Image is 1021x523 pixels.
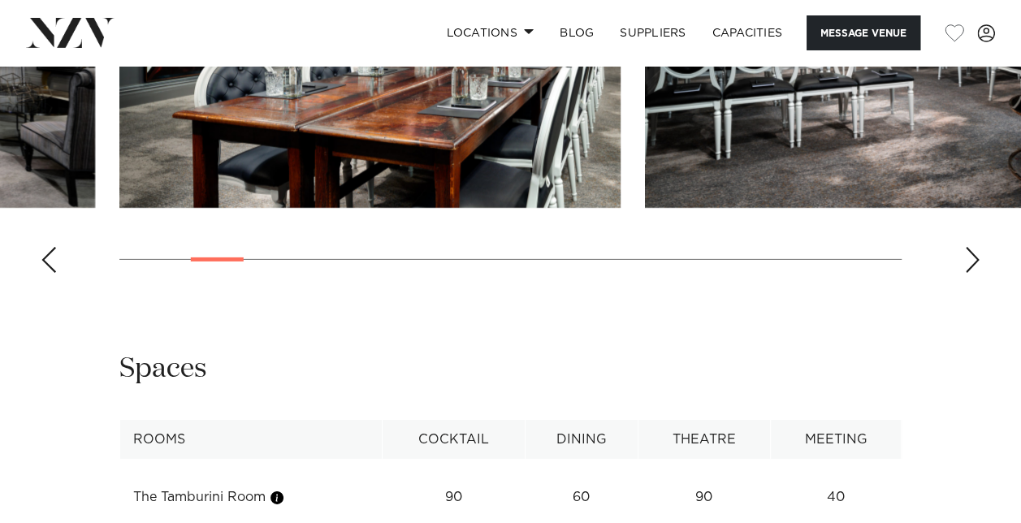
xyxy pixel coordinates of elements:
button: Message Venue [807,15,920,50]
td: 90 [382,478,525,517]
td: The Tamburini Room [120,478,383,517]
th: Theatre [638,420,770,460]
th: Rooms [120,420,383,460]
th: Cocktail [382,420,525,460]
td: 60 [525,478,638,517]
img: nzv-logo.png [26,18,115,47]
a: SUPPLIERS [607,15,699,50]
a: Locations [433,15,547,50]
td: 90 [638,478,770,517]
a: BLOG [547,15,607,50]
th: Dining [525,420,638,460]
a: Capacities [699,15,796,50]
h2: Spaces [119,351,207,387]
td: 40 [770,478,901,517]
th: Meeting [770,420,901,460]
